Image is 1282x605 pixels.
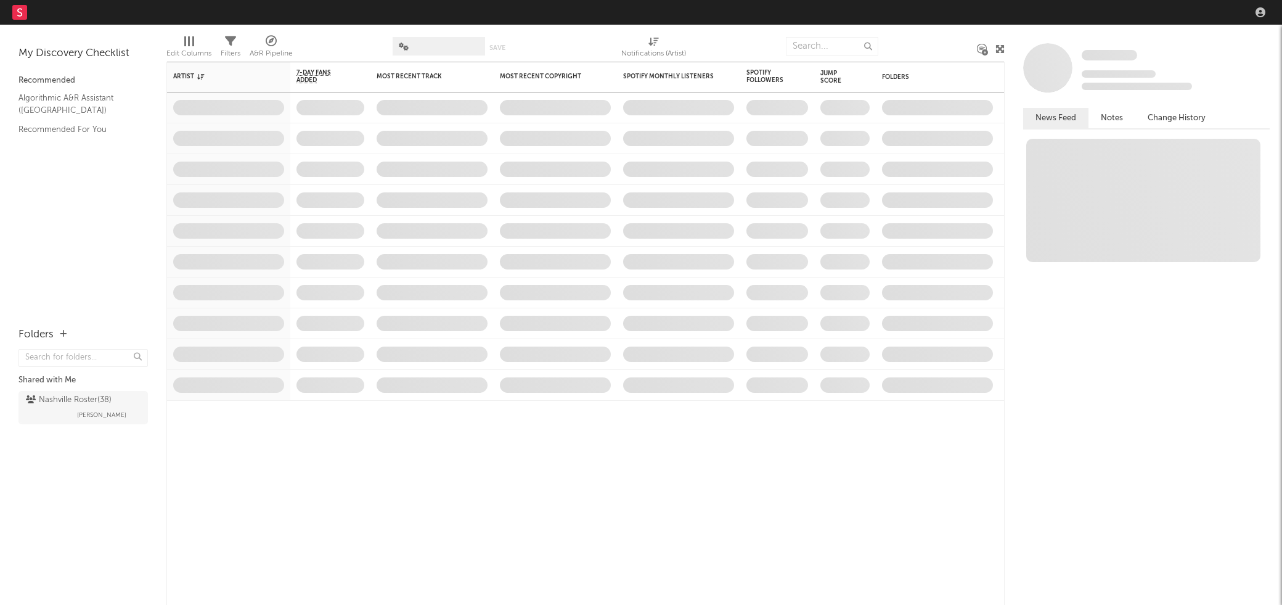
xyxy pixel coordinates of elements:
[18,327,54,342] div: Folders
[296,69,346,84] span: 7-Day Fans Added
[1082,50,1137,60] span: Some Artist
[1082,83,1192,90] span: 0 fans last week
[621,31,686,67] div: Notifications (Artist)
[1082,49,1137,62] a: Some Artist
[820,70,851,84] div: Jump Score
[250,46,293,61] div: A&R Pipeline
[18,349,148,367] input: Search for folders...
[221,31,240,67] div: Filters
[1082,70,1156,78] span: Tracking Since: [DATE]
[500,73,592,80] div: Most Recent Copyright
[18,91,136,117] a: Algorithmic A&R Assistant ([GEOGRAPHIC_DATA])
[166,31,211,67] div: Edit Columns
[786,37,878,56] input: Search...
[18,391,148,424] a: Nashville Roster(38)[PERSON_NAME]
[173,73,266,80] div: Artist
[621,46,686,61] div: Notifications (Artist)
[18,46,148,61] div: My Discovery Checklist
[18,73,148,88] div: Recommended
[1023,108,1088,128] button: News Feed
[18,123,136,136] a: Recommended For You
[1088,108,1135,128] button: Notes
[77,408,126,422] span: [PERSON_NAME]
[166,46,211,61] div: Edit Columns
[18,373,148,388] div: Shared with Me
[377,73,469,80] div: Most Recent Track
[250,31,293,67] div: A&R Pipeline
[882,73,974,81] div: Folders
[746,69,790,84] div: Spotify Followers
[623,73,716,80] div: Spotify Monthly Listeners
[221,46,240,61] div: Filters
[26,393,112,408] div: Nashville Roster ( 38 )
[1135,108,1218,128] button: Change History
[489,44,505,51] button: Save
